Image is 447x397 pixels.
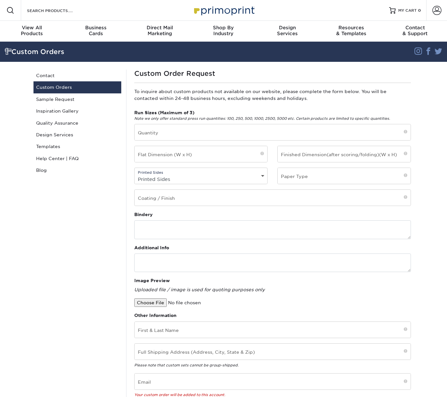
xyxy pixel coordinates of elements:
a: Help Center | FAQ [33,153,121,164]
span: Business [64,25,127,31]
a: BusinessCards [64,21,127,42]
a: Resources& Templates [319,21,383,42]
em: Uploaded file / image is used for quoting purposes only [134,287,265,292]
a: Contact& Support [383,21,447,42]
a: Quality Assurance [33,117,121,129]
p: To inquire about custom products not available on our website, please complete the form below. Yo... [134,88,411,102]
input: SEARCH PRODUCTS..... [26,7,90,14]
img: Primoprint [191,3,256,17]
span: 0 [418,8,421,13]
a: Custom Orders [33,81,121,93]
span: MY CART [398,8,417,13]
a: Blog [33,164,121,176]
strong: Bindery [134,212,153,217]
div: Industry [191,25,255,36]
a: Shop ByIndustry [191,21,255,42]
div: & Support [383,25,447,36]
a: DesignServices [256,21,319,42]
span: Resources [319,25,383,31]
em: Your custom order will be added to this account. [134,393,225,397]
h1: Custom Order Request [134,70,411,77]
div: Cards [64,25,127,36]
a: Inspiration Gallery [33,105,121,117]
strong: Other Information [134,313,177,318]
span: Shop By [191,25,255,31]
em: Please note that custom sets cannot be group-shipped. [134,363,239,367]
strong: Additional Info [134,245,169,250]
em: Note we only offer standard press run quantities: 100, 250, 500, 1000, 2500, 5000 etc. Certain pr... [134,116,390,121]
div: & Templates [319,25,383,36]
span: Design [256,25,319,31]
a: Contact [33,70,121,81]
a: Templates [33,141,121,152]
a: Direct MailMarketing [128,21,191,42]
div: Services [256,25,319,36]
strong: Run Sizes (Maximum of 3) [134,110,194,115]
span: Contact [383,25,447,31]
strong: Image Preview [134,278,170,283]
span: Direct Mail [128,25,191,31]
a: Sample Request [33,93,121,105]
a: Design Services [33,129,121,141]
div: Marketing [128,25,191,36]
